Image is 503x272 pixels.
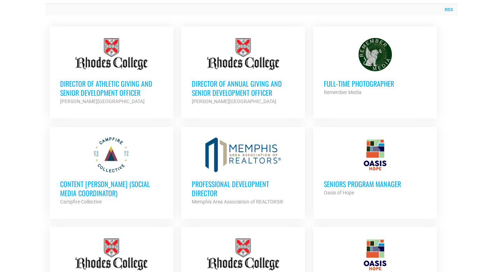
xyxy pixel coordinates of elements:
[60,179,163,198] h3: Content [PERSON_NAME] (Social Media Coordinator)
[181,27,305,116] a: Director of Annual Giving and Senior Development Officer [PERSON_NAME][GEOGRAPHIC_DATA]
[441,6,453,13] a: RSS
[324,190,354,195] strong: Oasis of Hope
[50,27,173,116] a: Director of Athletic Giving and Senior Development Officer [PERSON_NAME][GEOGRAPHIC_DATA]
[192,199,283,205] strong: Memphis Area Association of REALTORS®
[192,99,276,104] strong: [PERSON_NAME][GEOGRAPHIC_DATA]
[324,79,427,88] h3: Full-Time Photographer
[324,179,427,188] h3: Seniors Program Manager
[324,90,362,95] strong: Remember Media
[313,27,437,107] a: Full-Time Photographer Remember Media
[60,79,163,97] h3: Director of Athletic Giving and Senior Development Officer
[181,127,305,216] a: Professional Development Director Memphis Area Association of REALTORS®
[192,179,294,198] h3: Professional Development Director
[50,127,173,216] a: Content [PERSON_NAME] (Social Media Coordinator) Campfire Collective
[313,127,437,207] a: Seniors Program Manager Oasis of Hope
[60,99,145,104] strong: [PERSON_NAME][GEOGRAPHIC_DATA]
[60,199,102,205] strong: Campfire Collective
[192,79,294,97] h3: Director of Annual Giving and Senior Development Officer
